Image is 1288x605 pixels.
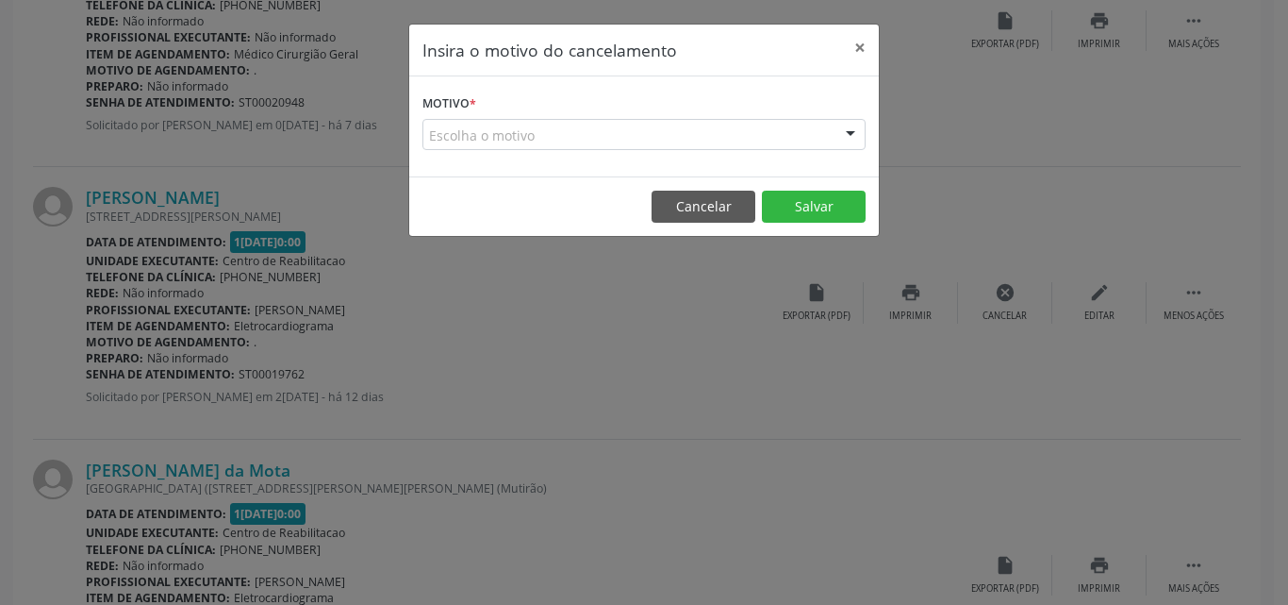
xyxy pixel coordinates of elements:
h5: Insira o motivo do cancelamento [422,38,677,62]
label: Motivo [422,90,476,119]
span: Escolha o motivo [429,126,535,145]
button: Salvar [762,191,866,223]
button: Cancelar [652,191,755,223]
button: Close [841,25,879,71]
